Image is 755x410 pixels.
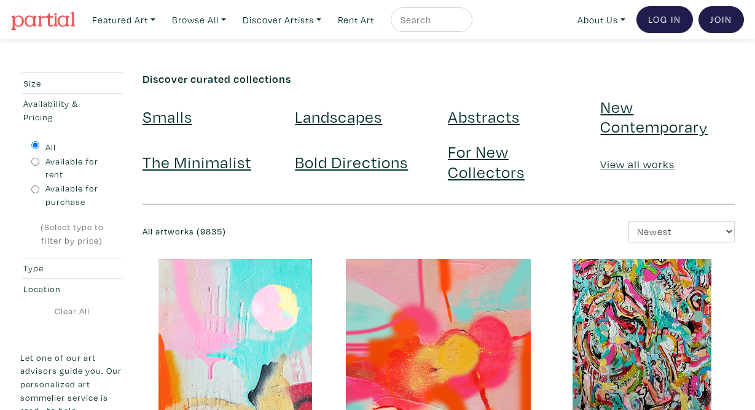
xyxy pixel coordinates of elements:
a: Browse All [166,7,232,33]
input: Search [399,12,461,28]
h6: Discover curated collections [143,72,735,86]
a: Landscapes [295,106,382,127]
div: (Select type to filter by price) [31,220,113,247]
label: All [45,141,56,154]
button: Size [20,73,124,93]
a: About Us [572,7,631,33]
button: Location [20,279,124,299]
div: Location [23,282,92,296]
a: Abstracts [448,106,520,127]
a: Clear All [20,304,124,318]
a: Featured Art [87,7,161,33]
a: For New Collectors [448,141,525,182]
a: Join [698,6,744,33]
div: Size [23,77,92,90]
a: The Minimalist [143,151,251,172]
label: Available for rent [45,155,113,181]
a: Discover Artists [237,7,327,33]
button: Availability & Pricing [20,94,124,127]
label: Available for purchase [45,182,113,208]
a: Log In [636,6,693,33]
h6: All artworks (9835) [143,226,429,237]
div: Availability & Pricing [23,97,92,123]
a: Bold Directions [295,151,408,172]
div: Type [23,261,92,275]
a: New Contemporary [600,96,708,137]
a: Rent Art [332,7,380,33]
button: Type [20,258,124,279]
a: View all works [600,157,675,171]
a: Smalls [143,106,192,127]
